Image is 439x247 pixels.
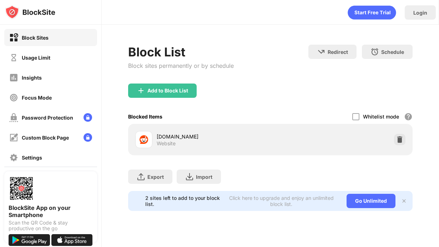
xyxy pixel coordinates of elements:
[347,194,395,208] div: Go Unlimited
[9,133,18,142] img: customize-block-page-off.svg
[9,220,93,231] div: Scan the QR Code & stay productive on the go
[9,73,18,82] img: insights-off.svg
[9,33,18,42] img: block-on.svg
[128,45,234,59] div: Block List
[147,88,188,94] div: Add to Block List
[224,195,338,207] div: Click here to upgrade and enjoy an unlimited block list.
[401,198,407,204] img: x-button.svg
[9,153,18,162] img: settings-off.svg
[157,133,271,140] div: [DOMAIN_NAME]
[22,135,69,141] div: Custom Block Page
[348,5,396,20] div: animation
[413,10,427,16] div: Login
[128,62,234,69] div: Block sites permanently or by schedule
[22,95,52,101] div: Focus Mode
[9,176,34,201] img: options-page-qr-code.png
[9,53,18,62] img: time-usage-off.svg
[22,75,42,81] div: Insights
[9,93,18,102] img: focus-off.svg
[9,204,93,218] div: BlockSite App on your Smartphone
[363,114,399,120] div: Whitelist mode
[9,113,18,122] img: password-protection-off.svg
[22,55,50,61] div: Usage Limit
[140,135,148,144] img: favicons
[328,49,348,55] div: Redirect
[5,5,55,19] img: logo-blocksite.svg
[22,115,73,121] div: Password Protection
[128,114,162,120] div: Blocked Items
[22,35,49,41] div: Block Sites
[22,155,42,161] div: Settings
[147,174,164,180] div: Export
[381,49,404,55] div: Schedule
[84,113,92,122] img: lock-menu.svg
[157,140,176,147] div: Website
[51,234,93,246] img: download-on-the-app-store.svg
[9,234,50,246] img: get-it-on-google-play.svg
[145,195,221,207] div: 2 sites left to add to your block list.
[196,174,212,180] div: Import
[84,133,92,142] img: lock-menu.svg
